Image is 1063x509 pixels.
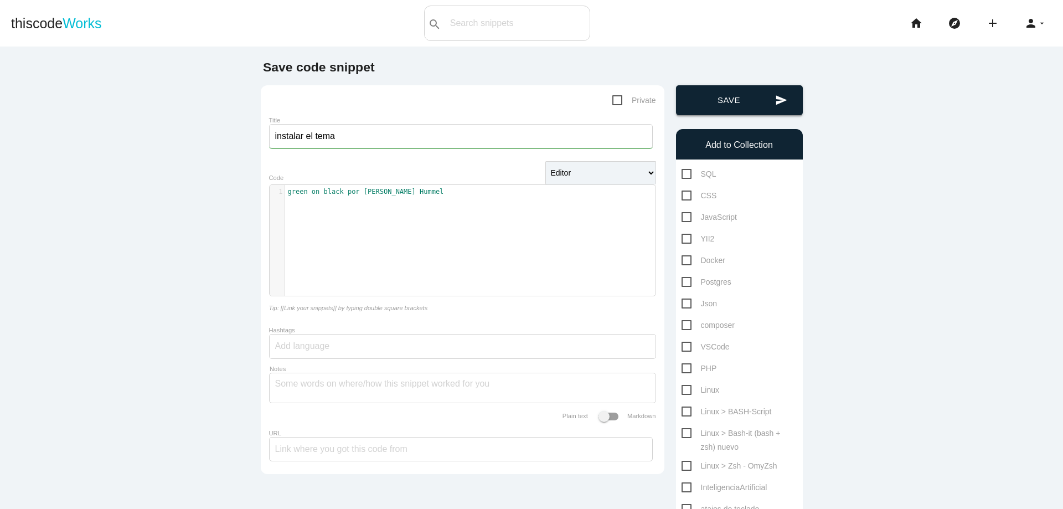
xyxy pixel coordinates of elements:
a: thiscodeWorks [11,6,102,41]
span: composer [682,318,735,332]
button: sendSave [676,85,803,115]
div: 1 [270,187,285,197]
label: Notes [270,366,286,373]
label: Hashtags [269,327,295,333]
span: Json [682,297,718,311]
span: on [312,188,319,196]
span: VSCode [682,340,730,354]
label: Plain text Markdown [563,413,656,419]
span: por [348,188,360,196]
label: Code [269,174,284,181]
i: search [428,7,441,42]
i: home [910,6,923,41]
b: Save code snippet [263,60,375,74]
input: Add language [275,335,342,358]
i: arrow_drop_down [1038,6,1046,41]
span: Linux [682,383,719,397]
span: Hummel [420,188,443,196]
span: Linux > Zsh - OmyZsh [682,459,777,473]
span: CSS [682,189,717,203]
span: InteligenciaArtificial [682,481,767,495]
i: add [986,6,999,41]
input: Link where you got this code from [269,437,653,461]
i: Tip: [[Link your snippets]] by typing double square brackets [269,305,428,311]
span: Linux > Bash-it (bash + zsh) nuevo [682,426,797,440]
input: What does this code do? [269,124,653,148]
span: Docker [682,254,725,268]
span: Postgres [682,275,731,289]
span: SQL [682,167,716,181]
span: PHP [682,362,717,376]
label: URL [269,430,281,436]
span: Works [63,16,101,31]
span: [PERSON_NAME] [364,188,416,196]
i: send [775,85,787,115]
span: JavaScript [682,210,737,224]
button: search [425,6,445,40]
h6: Add to Collection [682,140,797,150]
label: Title [269,117,281,124]
span: YII2 [682,232,715,246]
span: green [288,188,308,196]
span: Private [612,94,656,107]
i: person [1024,6,1038,41]
span: black [324,188,344,196]
i: explore [948,6,961,41]
input: Search snippets [445,12,590,35]
span: Linux > BASH-Script [682,405,772,419]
